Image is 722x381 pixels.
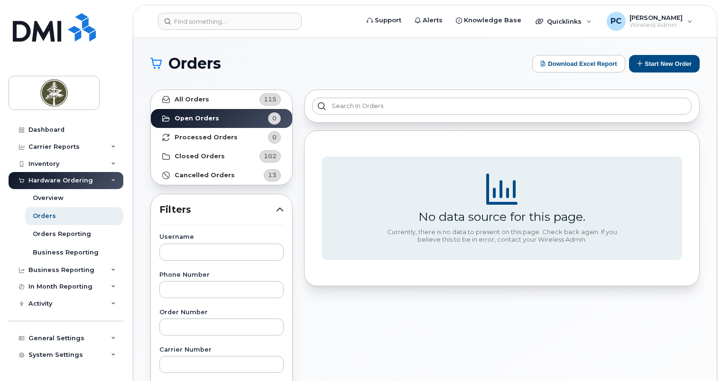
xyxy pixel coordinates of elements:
span: 0 [272,114,277,123]
button: Download Excel Report [532,55,625,73]
button: Start New Order [629,55,700,73]
label: Username [159,234,284,240]
span: 102 [264,152,277,161]
strong: Closed Orders [175,153,225,160]
strong: Cancelled Orders [175,172,235,179]
strong: Open Orders [175,115,219,122]
strong: All Orders [175,96,209,103]
span: 115 [264,95,277,104]
div: Currently, there is no data to present on this page. Check back again. If you believe this to be ... [383,228,620,243]
a: Closed Orders102 [151,147,292,166]
span: 0 [272,133,277,142]
a: Processed Orders0 [151,128,292,147]
label: Carrier Number [159,347,284,353]
strong: Processed Orders [175,134,238,141]
span: Filters [159,203,276,217]
label: Phone Number [159,272,284,278]
label: Order Number [159,309,284,316]
input: Search in orders [312,98,692,115]
a: Open Orders0 [151,109,292,128]
div: No data source for this page. [418,209,585,224]
span: Orders [168,56,221,71]
a: All Orders115 [151,90,292,109]
a: Cancelled Orders13 [151,166,292,185]
span: 13 [268,171,277,180]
